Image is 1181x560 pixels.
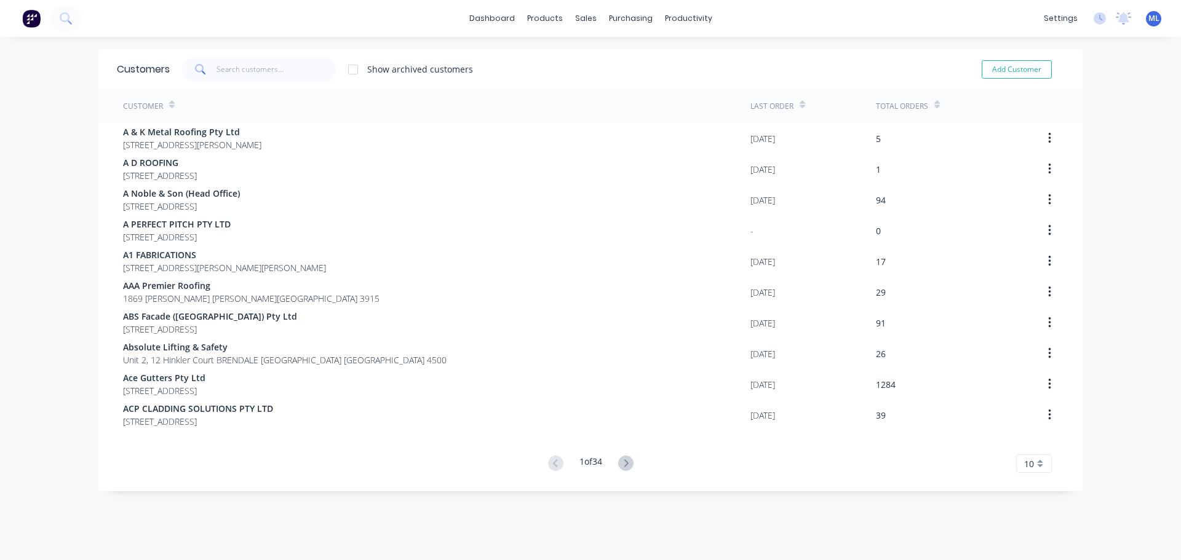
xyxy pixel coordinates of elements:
[750,347,775,360] div: [DATE]
[463,9,521,28] a: dashboard
[123,200,240,213] span: [STREET_ADDRESS]
[876,255,886,268] div: 17
[982,60,1052,79] button: Add Customer
[1024,457,1034,470] span: 10
[603,9,659,28] div: purchasing
[123,261,326,274] span: [STREET_ADDRESS][PERSON_NAME][PERSON_NAME]
[1038,9,1084,28] div: settings
[22,9,41,28] img: Factory
[750,317,775,329] div: [DATE]
[1148,13,1159,24] span: ML
[876,409,886,422] div: 39
[123,248,326,261] span: A1 FABRICATIONS
[750,101,793,112] div: Last Order
[123,125,261,138] span: A & K Metal Roofing Pty Ltd
[123,341,447,353] span: Absolute Lifting & Safety
[123,402,273,415] span: ACP CLADDING SOLUTIONS PTY LTD
[876,317,886,329] div: 91
[123,169,197,182] span: [STREET_ADDRESS]
[876,286,886,299] div: 29
[876,347,886,360] div: 26
[876,224,881,237] div: 0
[569,9,603,28] div: sales
[123,138,261,151] span: [STREET_ADDRESS][PERSON_NAME]
[876,163,881,176] div: 1
[876,101,928,112] div: Total Orders
[367,63,473,76] div: Show archived customers
[521,9,569,28] div: products
[123,101,163,112] div: Customer
[123,415,273,428] span: [STREET_ADDRESS]
[123,231,231,243] span: [STREET_ADDRESS]
[123,279,380,292] span: AAA Premier Roofing
[579,455,602,473] div: 1 of 34
[750,409,775,422] div: [DATE]
[750,163,775,176] div: [DATE]
[123,323,297,336] span: [STREET_ADDRESS]
[750,224,754,237] div: -
[876,194,886,207] div: 94
[123,310,297,323] span: ABS Facade ([GEOGRAPHIC_DATA]) Pty Ltd
[750,194,775,207] div: [DATE]
[659,9,718,28] div: productivity
[123,187,240,200] span: A Noble & Son (Head Office)
[217,57,336,82] input: Search customers...
[750,286,775,299] div: [DATE]
[123,156,197,169] span: A D ROOFING
[876,132,881,145] div: 5
[123,218,231,231] span: A PERFECT PITCH PTY LTD
[117,62,170,77] div: Customers
[750,378,775,391] div: [DATE]
[123,353,447,366] span: Unit 2, 12 Hinkler Court BRENDALE [GEOGRAPHIC_DATA] [GEOGRAPHIC_DATA] 4500
[750,132,775,145] div: [DATE]
[876,378,896,391] div: 1284
[123,384,205,397] span: [STREET_ADDRESS]
[123,371,205,384] span: Ace Gutters Pty Ltd
[750,255,775,268] div: [DATE]
[123,292,380,305] span: 1869 [PERSON_NAME] [PERSON_NAME][GEOGRAPHIC_DATA] 3915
